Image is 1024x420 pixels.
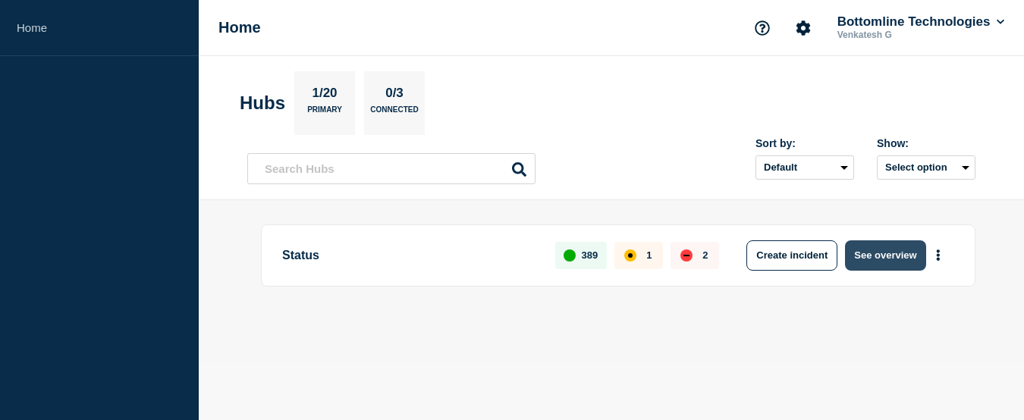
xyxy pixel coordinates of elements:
button: More actions [928,241,948,269]
h1: Home [218,19,261,36]
p: 389 [582,249,598,261]
p: 1 [646,249,652,261]
select: Sort by [755,155,854,180]
p: 2 [702,249,708,261]
div: affected [624,249,636,262]
p: 0/3 [380,86,410,105]
button: Select option [877,155,975,180]
p: Primary [307,105,342,121]
button: Support [746,12,778,44]
input: Search Hubs [247,153,536,184]
button: See overview [845,240,925,271]
button: Account settings [787,12,819,44]
h2: Hubs [240,92,285,114]
button: Bottomline Technologies [834,14,1007,30]
div: Show: [877,137,975,149]
div: Sort by: [755,137,854,149]
p: 1/20 [306,86,343,105]
p: Status [282,240,538,271]
p: Venkatesh G [834,30,992,40]
button: Create incident [746,240,837,271]
p: Connected [370,105,418,121]
div: up [564,249,576,262]
div: down [680,249,693,262]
